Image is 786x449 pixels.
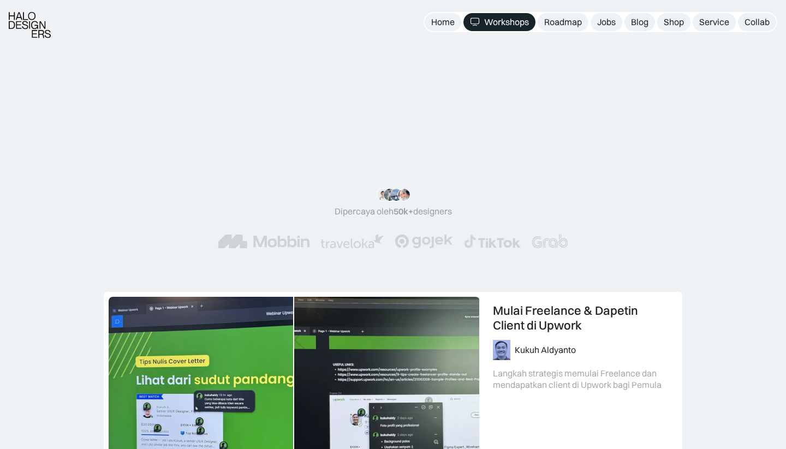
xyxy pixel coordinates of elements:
[394,206,413,217] span: 50k+
[544,16,582,28] div: Roadmap
[693,13,736,31] a: Service
[335,206,452,217] div: Dipercaya oleh designers
[463,13,535,31] a: Workshops
[538,13,588,31] a: Roadmap
[745,16,770,28] div: Collab
[738,13,776,31] a: Collab
[431,16,455,28] div: Home
[597,16,616,28] div: Jobs
[484,16,529,28] div: Workshops
[657,13,690,31] a: Shop
[591,13,622,31] a: Jobs
[631,16,648,28] div: Blog
[699,16,729,28] div: Service
[664,16,684,28] div: Shop
[624,13,655,31] a: Blog
[425,13,461,31] a: Home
